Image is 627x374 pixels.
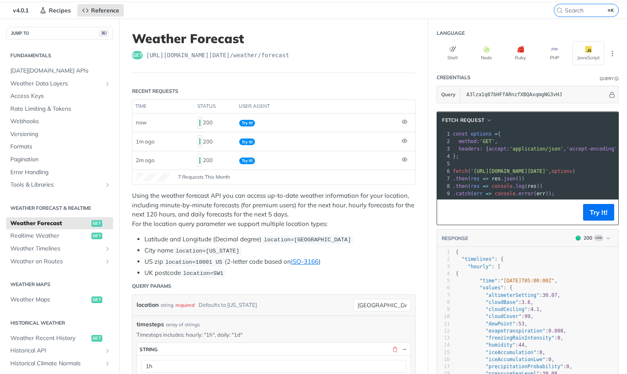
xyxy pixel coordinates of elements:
[441,234,468,243] button: RESPONSE
[456,183,468,189] span: then
[442,117,485,124] span: fetch Request
[528,183,537,189] span: res
[437,130,451,138] div: 1
[548,357,551,362] span: 0
[132,51,143,59] span: get
[132,282,171,290] div: Query Params
[453,176,525,182] span: . ( . ())
[456,306,543,312] span: : ,
[456,313,533,319] span: : ,
[572,234,614,242] button: 200200Log
[104,80,111,87] button: Show subpages for Weather Data Layers
[453,131,468,137] span: const
[485,335,554,341] span: "freezingRainIntensity"
[439,116,495,124] button: fetch Request
[576,236,581,240] span: 200
[6,27,113,39] button: JUMP TO⌘/
[524,313,530,319] span: 99
[453,168,468,174] span: fetch
[6,90,113,102] a: Access Keys
[132,191,416,228] p: Using the weather forecast API you can access up-to-date weather information for your location, i...
[10,232,89,240] span: Realtime Weather
[144,235,416,244] li: Latitude and Longitude (Decimal degree)
[437,153,451,160] div: 4
[453,131,501,137] span: {
[608,90,616,99] button: Hide
[10,155,111,164] span: Pagination
[437,182,451,190] div: 8
[456,249,459,255] span: {
[456,335,563,341] span: : ,
[471,131,492,137] span: options
[10,257,102,266] span: Weather on Routes
[91,7,119,14] span: Reference
[471,168,548,174] span: '[URL][DOMAIN_NAME][DATE]'
[437,29,465,37] div: Language
[584,234,592,242] div: 200
[139,346,158,352] div: string
[437,41,468,65] button: Shell
[437,313,450,320] div: 10
[10,296,89,304] span: Weather Maps
[437,138,451,145] div: 2
[6,179,113,191] a: Tools & LibrariesShow subpages for Tools & Libraries
[615,77,619,81] i: Information
[456,271,459,277] span: {
[437,306,450,313] div: 9
[6,332,113,345] a: Weather Recent Historyget
[441,206,453,219] button: Copy to clipboard
[437,190,451,197] div: 9
[519,342,524,348] span: 44
[10,168,111,177] span: Error Handling
[6,204,113,212] h2: Weather Forecast & realtime
[104,360,111,367] button: Show subpages for Historical Climate Normals
[471,41,502,65] button: Node
[521,299,531,305] span: 3.6
[132,31,416,46] h1: Weather Forecast
[504,41,536,65] button: Ruby
[175,299,195,311] div: required
[239,158,255,164] span: Try It!
[551,168,572,174] span: options
[10,67,111,75] span: [DATE][DOMAIN_NAME] APIs
[606,6,616,15] kbd: ⌘K
[10,219,89,228] span: Weather Forecast
[453,153,459,159] span: };
[492,183,513,189] span: console
[485,350,536,355] span: "iceAccumulation"
[572,41,604,65] button: JavaScript
[10,80,102,88] span: Weather Data Layers
[456,328,566,334] span: : ,
[91,220,102,227] span: get
[10,181,102,189] span: Tools & Libraries
[91,335,102,342] span: get
[557,335,560,341] span: 0
[10,245,102,253] span: Weather Timelines
[461,256,494,262] span: "timelines"
[6,217,113,230] a: Weather Forecastget
[264,237,351,243] span: location=[GEOGRAPHIC_DATA]
[567,146,617,152] span: 'accept-encoding'
[486,191,492,197] span: =>
[437,256,450,263] div: 2
[144,257,416,267] li: US zip (2-letter code based on )
[10,130,111,138] span: Versioning
[6,128,113,141] a: Versioning
[10,334,89,342] span: Weather Recent History
[137,343,411,355] button: string
[136,157,154,163] span: 2m ago
[485,357,545,362] span: "iceAccumulationLwe"
[6,65,113,77] a: [DATE][DOMAIN_NAME] APIs
[548,328,563,334] span: 0.008
[6,345,113,357] a: Historical APIShow subpages for Historical API
[483,183,488,189] span: =>
[239,120,255,126] span: Try It!
[437,277,450,284] div: 5
[77,4,124,17] a: Reference
[6,243,113,255] a: Weather TimelinesShow subpages for Weather Timelines
[10,143,111,151] span: Formats
[456,357,555,362] span: : ,
[146,51,289,59] span: https://api.tomorrow.io/v4/weather/forecast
